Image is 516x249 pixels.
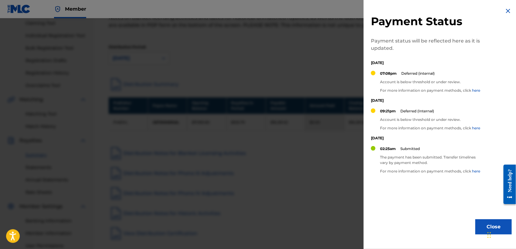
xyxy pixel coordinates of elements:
p: Deferred (Internal) [400,108,434,114]
img: MLC Logo [7,5,31,13]
iframe: Resource Center [499,160,516,209]
span: Member [65,5,86,12]
p: Deferred (internal) [401,71,435,76]
p: For more information on payment methods, click [380,169,483,174]
h2: Payment Status [371,15,483,28]
p: [DATE] [371,135,483,141]
a: here [472,169,480,173]
p: 07:08pm [380,71,397,76]
p: Account is below threshold or under review. [380,79,480,85]
p: Payment status will be reflected here as it is updated. [371,37,483,52]
p: Account is below threshold or under review. [380,117,480,122]
p: For more information on payment methods, click [380,125,480,131]
div: Drag [487,226,491,244]
p: The payment has been submitted. Transfer timelines vary by payment method. [380,155,483,165]
img: Top Rightsholder [54,5,61,13]
p: 09:21pm [380,108,396,114]
p: Submitted [400,146,420,152]
a: here [472,126,480,130]
p: [DATE] [371,98,483,103]
p: 02:25am [380,146,396,152]
a: here [472,88,480,93]
p: For more information on payment methods, click [380,88,480,93]
p: [DATE] [371,60,483,66]
iframe: Chat Widget [486,220,516,249]
button: Close [475,219,512,234]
